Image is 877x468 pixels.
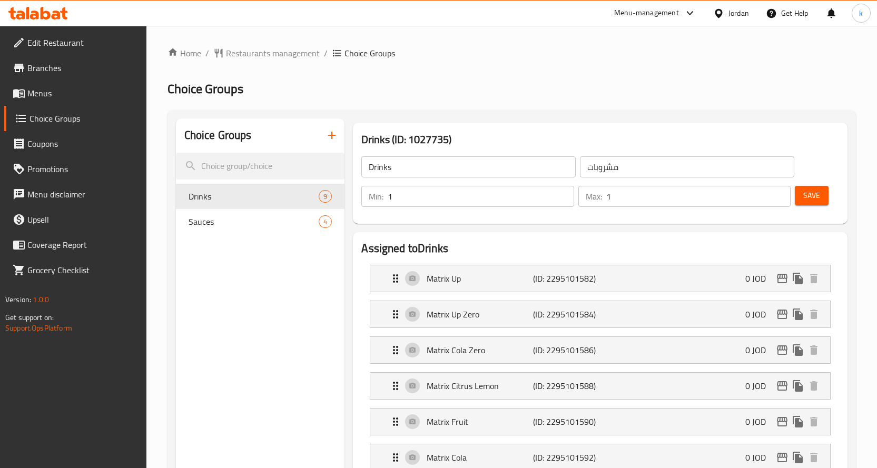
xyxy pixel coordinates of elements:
[533,451,604,464] p: (ID: 2295101592)
[533,344,604,356] p: (ID: 2295101586)
[745,451,774,464] p: 0 JOD
[533,272,604,285] p: (ID: 2295101582)
[728,7,749,19] div: Jordan
[4,207,146,232] a: Upsell
[369,190,383,203] p: Min:
[167,77,243,101] span: Choice Groups
[806,378,822,394] button: delete
[427,308,533,321] p: Matrix Up Zero
[774,342,790,358] button: edit
[4,257,146,283] a: Grocery Checklist
[370,373,830,399] div: Expand
[370,337,830,363] div: Expand
[5,311,54,324] span: Get support on:
[790,271,806,286] button: duplicate
[803,189,820,202] span: Save
[361,368,839,404] li: Expand
[324,47,328,59] li: /
[189,190,319,203] span: Drinks
[319,190,332,203] div: Choices
[427,415,533,428] p: Matrix Fruit
[319,192,331,202] span: 9
[370,409,830,435] div: Expand
[790,378,806,394] button: duplicate
[790,342,806,358] button: duplicate
[27,213,138,226] span: Upsell
[859,7,863,19] span: k
[344,47,395,59] span: Choice Groups
[370,265,830,292] div: Expand
[4,156,146,182] a: Promotions
[319,217,331,227] span: 4
[319,215,332,228] div: Choices
[774,306,790,322] button: edit
[774,414,790,430] button: edit
[189,215,319,228] span: Sauces
[533,380,604,392] p: (ID: 2295101588)
[4,131,146,156] a: Coupons
[5,321,72,335] a: Support.OpsPlatform
[361,404,839,440] li: Expand
[586,190,602,203] p: Max:
[790,306,806,322] button: duplicate
[745,415,774,428] p: 0 JOD
[4,81,146,106] a: Menus
[427,380,533,392] p: Matrix Citrus Lemon
[745,308,774,321] p: 0 JOD
[5,293,31,306] span: Version:
[184,127,252,143] h2: Choice Groups
[614,7,679,19] div: Menu-management
[27,137,138,150] span: Coupons
[176,184,345,209] div: Drinks9
[370,301,830,327] div: Expand
[745,380,774,392] p: 0 JOD
[774,378,790,394] button: edit
[533,415,604,428] p: (ID: 2295101590)
[27,264,138,276] span: Grocery Checklist
[4,182,146,207] a: Menu disclaimer
[745,272,774,285] p: 0 JOD
[27,36,138,49] span: Edit Restaurant
[4,55,146,81] a: Branches
[213,47,320,59] a: Restaurants management
[361,261,839,296] li: Expand
[176,153,345,180] input: search
[774,271,790,286] button: edit
[795,186,829,205] button: Save
[806,450,822,465] button: delete
[226,47,320,59] span: Restaurants management
[790,450,806,465] button: duplicate
[806,414,822,430] button: delete
[167,47,201,59] a: Home
[806,306,822,322] button: delete
[427,272,533,285] p: Matrix Up
[4,232,146,257] a: Coverage Report
[361,332,839,368] li: Expand
[176,209,345,234] div: Sauces4
[27,87,138,99] span: Menus
[806,342,822,358] button: delete
[167,47,856,59] nav: breadcrumb
[533,308,604,321] p: (ID: 2295101584)
[27,163,138,175] span: Promotions
[774,450,790,465] button: edit
[4,30,146,55] a: Edit Restaurant
[790,414,806,430] button: duplicate
[27,188,138,201] span: Menu disclaimer
[33,293,49,306] span: 1.0.0
[745,344,774,356] p: 0 JOD
[361,296,839,332] li: Expand
[361,241,839,256] h2: Assigned to Drinks
[427,344,533,356] p: Matrix Cola Zero
[427,451,533,464] p: Matrix Cola
[27,238,138,251] span: Coverage Report
[4,106,146,131] a: Choice Groups
[806,271,822,286] button: delete
[205,47,209,59] li: /
[27,62,138,74] span: Branches
[361,131,839,148] h3: Drinks (ID: 1027735)
[29,112,138,125] span: Choice Groups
